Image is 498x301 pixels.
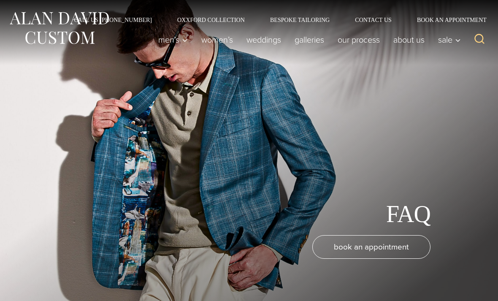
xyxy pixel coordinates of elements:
nav: Secondary Navigation [61,17,490,23]
a: Bespoke Tailoring [257,17,342,23]
a: Call Us [PHONE_NUMBER] [61,17,165,23]
a: Contact Us [342,17,404,23]
a: Women’s [195,31,240,48]
nav: Primary Navigation [152,31,465,48]
a: Our Process [331,31,387,48]
img: Alan David Custom [8,9,110,47]
h1: FAQ [386,200,430,228]
a: weddings [240,31,288,48]
span: Sale [438,35,461,44]
a: book an appointment [312,235,430,259]
span: Men’s [158,35,188,44]
span: book an appointment [334,241,409,253]
a: Oxxford Collection [165,17,257,23]
a: Book an Appointment [404,17,490,23]
a: Galleries [288,31,331,48]
a: About Us [387,31,431,48]
button: View Search Form [469,30,490,50]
